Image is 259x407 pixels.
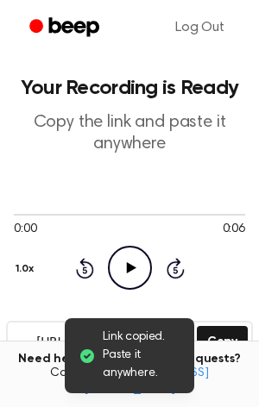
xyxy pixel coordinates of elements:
h1: Your Recording is Ready [14,78,245,98]
button: Copy [197,326,248,358]
a: [EMAIL_ADDRESS][DOMAIN_NAME] [84,367,209,395]
span: 0:06 [223,221,245,239]
a: Log Out [158,7,242,48]
p: Copy the link and paste it anywhere [14,112,245,155]
button: 1.0x [14,254,40,284]
span: 0:00 [14,221,36,239]
span: Link copied. Paste it anywhere. [103,329,180,383]
span: Contact us [10,366,249,397]
a: Beep [17,11,115,45]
